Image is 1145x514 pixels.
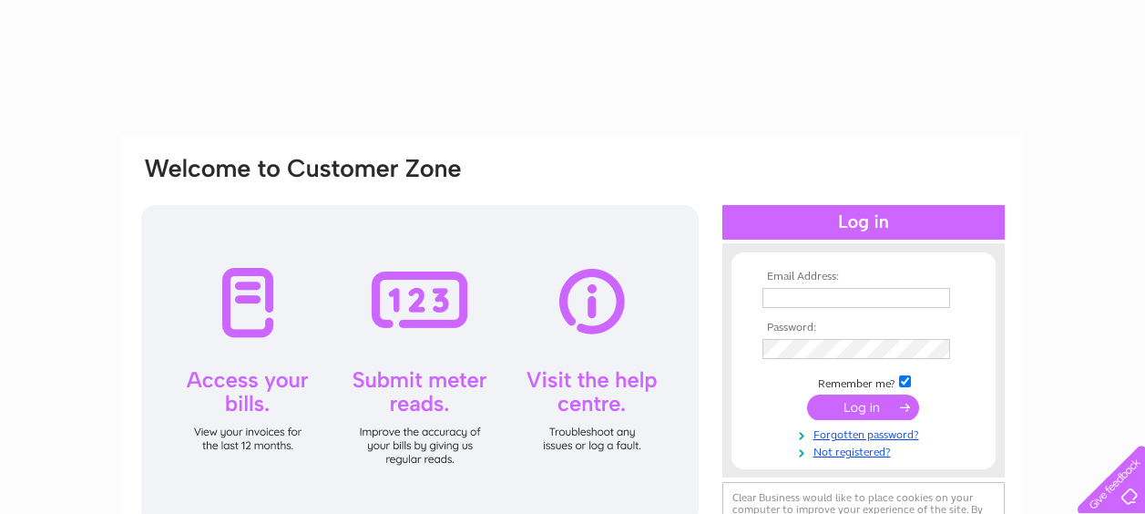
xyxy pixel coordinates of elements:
[762,442,969,459] a: Not registered?
[807,395,919,420] input: Submit
[758,373,969,391] td: Remember me?
[758,322,969,334] th: Password:
[762,425,969,442] a: Forgotten password?
[758,271,969,283] th: Email Address:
